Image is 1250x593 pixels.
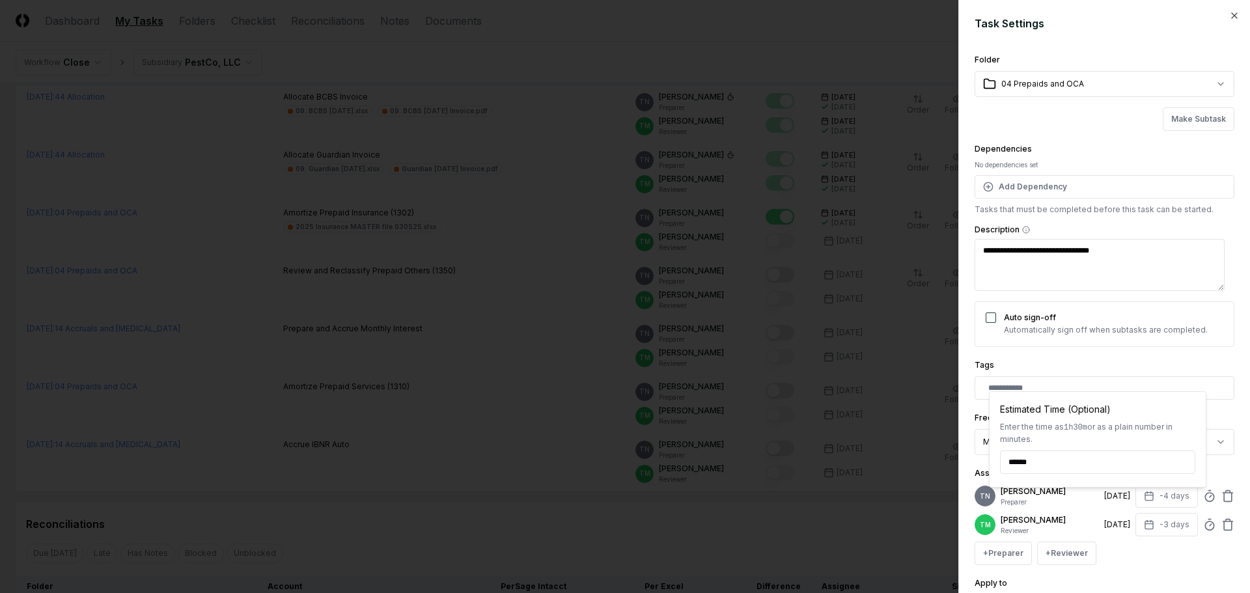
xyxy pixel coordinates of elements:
[975,468,1016,478] label: Assignees
[1135,484,1198,508] button: -4 days
[1064,423,1087,432] span: 1h30m
[975,144,1032,154] label: Dependencies
[1037,542,1096,565] button: +Reviewer
[1000,402,1195,416] div: Estimated Time (Optional)
[1001,514,1099,526] p: [PERSON_NAME]
[1022,226,1030,234] button: Description
[980,520,991,530] span: TM
[975,160,1234,170] div: No dependencies set
[975,204,1234,215] p: Tasks that must be completed before this task can be started.
[1135,513,1198,536] button: -3 days
[975,413,1016,422] label: Frequency
[1001,497,1099,507] p: Preparer
[975,55,1000,64] label: Folder
[1001,526,1099,536] p: Reviewer
[975,360,994,370] label: Tags
[1104,490,1130,502] div: [DATE]
[975,175,1234,199] button: Add Dependency
[1104,519,1130,531] div: [DATE]
[975,16,1234,31] h2: Task Settings
[975,226,1234,234] label: Description
[1000,421,1195,445] div: Enter the time as or as a plain number in minutes.
[980,491,990,501] span: TN
[1004,324,1208,336] p: Automatically sign off when subtasks are completed.
[1001,486,1099,497] p: [PERSON_NAME]
[1163,107,1234,131] button: Make Subtask
[1004,312,1056,322] label: Auto sign-off
[975,578,1007,588] label: Apply to
[975,542,1032,565] button: +Preparer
